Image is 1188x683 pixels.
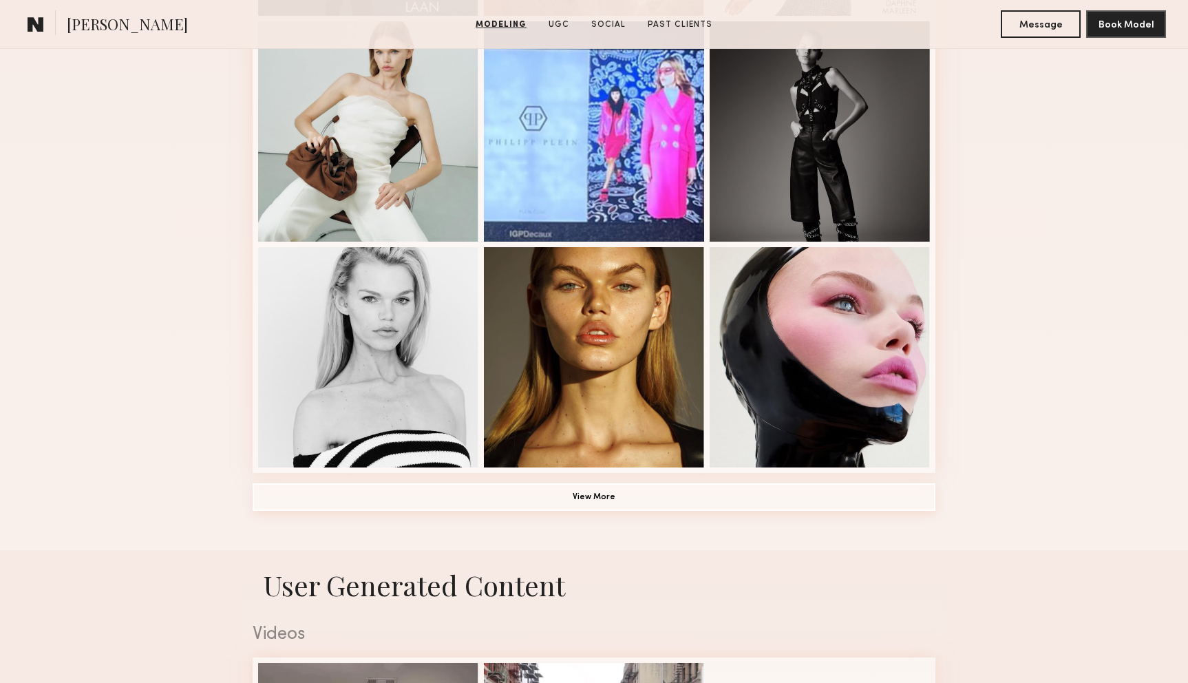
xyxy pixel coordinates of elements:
[1086,18,1166,30] a: Book Model
[253,626,935,644] div: Videos
[1086,10,1166,38] button: Book Model
[1001,10,1081,38] button: Message
[543,19,575,31] a: UGC
[586,19,631,31] a: Social
[253,483,935,511] button: View More
[642,19,718,31] a: Past Clients
[67,14,188,38] span: [PERSON_NAME]
[470,19,532,31] a: Modeling
[242,567,946,603] h1: User Generated Content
